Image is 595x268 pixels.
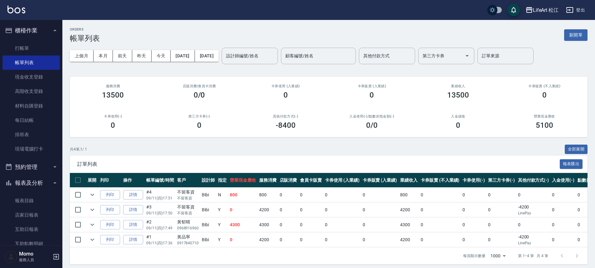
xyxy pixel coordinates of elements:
td: Y [216,218,228,232]
td: 0 [278,232,299,247]
th: 入金使用(-) [550,173,576,188]
button: 預約管理 [2,159,60,175]
button: save [507,4,520,16]
a: 詳情 [123,205,143,215]
a: 材料自購登錄 [2,99,60,113]
td: 0 [461,218,486,232]
button: 列印 [100,205,120,215]
td: 0 [323,188,361,202]
th: 帳單編號/時間 [145,173,176,188]
td: Bibi [200,203,216,217]
p: 不留客資 [177,195,199,201]
th: 第三方卡券(-) [486,173,516,188]
td: 0 [298,232,323,247]
button: 列印 [100,235,120,245]
a: 互助點數明細 [2,237,60,251]
p: 0917840710 [177,240,199,246]
h3: 0 [111,121,115,130]
td: 0 [550,188,576,202]
button: [DATE] [171,50,195,62]
td: 0 [516,188,551,202]
th: 卡券使用 (入業績) [323,173,361,188]
h3: 13500 [102,91,124,99]
h2: ORDERS [70,27,100,31]
a: 新開單 [564,32,588,38]
td: 0 [461,232,486,247]
span: 訂單列表 [77,161,560,167]
div: 黃郁晴 [177,219,199,225]
button: 報表匯出 [560,159,583,169]
button: 新開單 [564,29,588,41]
td: 800 [399,188,419,202]
td: 4200 [399,203,419,217]
button: 昨天 [132,50,152,62]
td: 0 [361,218,399,232]
h3: 0 [283,91,288,99]
th: 業績收入 [399,173,419,188]
h2: 卡券販賣 (不入業績) [509,84,580,88]
div: 不留客資 [177,204,199,210]
a: 高階收支登錄 [2,84,60,98]
td: 4200 [258,203,278,217]
th: 店販消費 [278,173,299,188]
h3: 0 [197,121,201,130]
a: 詳情 [123,220,143,230]
td: 0 [550,218,576,232]
h2: 營業現金應收 [509,114,580,118]
td: 0 [298,203,323,217]
button: 上個月 [70,50,94,62]
button: 今天 [152,50,171,62]
td: 4300 [258,218,278,232]
td: 800 [228,188,258,202]
h3: 5100 [536,121,553,130]
th: 展開 [86,173,99,188]
td: 0 [323,203,361,217]
td: 0 [298,218,323,232]
td: 0 [419,188,461,202]
td: 0 [419,203,461,217]
a: 詳情 [123,235,143,245]
td: 0 [298,188,323,202]
td: 0 [486,232,516,247]
td: 0 [278,188,299,202]
td: 0 [486,203,516,217]
th: 服務消費 [258,173,278,188]
th: 卡券販賣 (入業績) [361,173,399,188]
button: expand row [88,190,97,199]
a: 打帳單 [2,41,60,55]
a: 店家日報表 [2,208,60,222]
div: LifeArt 松江 [533,6,559,14]
button: 櫃檯作業 [2,22,60,39]
h3: 服務消費 [77,84,149,88]
p: 09/11 (四) 17:36 [146,240,174,246]
th: 會員卡販賣 [298,173,323,188]
td: #2 [145,218,176,232]
button: expand row [88,220,97,229]
a: 報表匯出 [560,161,583,167]
td: 0 [278,218,299,232]
p: 不留客資 [177,210,199,216]
h2: 卡券使用(-) [77,114,149,118]
td: 0 [323,218,361,232]
td: Bibi [200,218,216,232]
img: Logo [7,6,25,13]
th: 客戶 [176,173,201,188]
td: 0 [486,188,516,202]
p: 服務人員 [19,257,51,263]
td: 4200 [258,232,278,247]
td: -4200 [516,232,551,247]
h3: 0 [456,121,460,130]
a: 互助日報表 [2,222,60,237]
td: Y [216,232,228,247]
td: 0 [516,218,551,232]
td: 0 [550,203,576,217]
th: 卡券使用(-) [461,173,486,188]
button: LifeArt 松江 [523,4,561,17]
td: 0 [419,232,461,247]
h5: Momo [19,251,51,257]
a: 現場電腦打卡 [2,142,60,156]
button: Open [462,51,472,61]
button: expand row [88,235,97,244]
h3: 0 /0 [366,121,378,130]
button: 前天 [113,50,132,62]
